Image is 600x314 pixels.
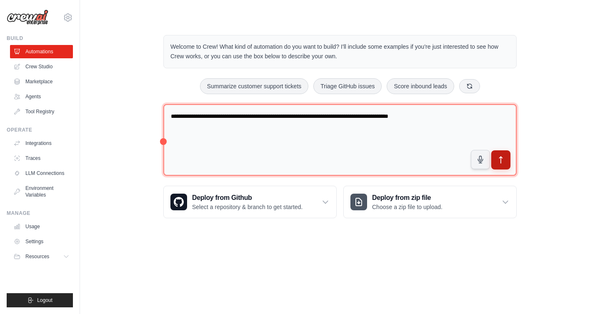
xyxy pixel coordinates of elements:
span: Resources [25,253,49,260]
button: Logout [7,293,73,307]
a: Traces [10,152,73,165]
a: Crew Studio [10,60,73,73]
p: Welcome to Crew! What kind of automation do you want to build? I'll include some examples if you'... [170,42,510,61]
a: LLM Connections [10,167,73,180]
div: Operate [7,127,73,133]
a: Environment Variables [10,182,73,202]
a: Agents [10,90,73,103]
div: Manage [7,210,73,217]
button: Triage GitHub issues [313,78,382,94]
a: Tool Registry [10,105,73,118]
p: Select a repository & branch to get started. [192,203,302,211]
span: Logout [37,297,52,304]
button: Summarize customer support tickets [200,78,308,94]
img: Logo [7,10,48,25]
a: Automations [10,45,73,58]
a: Settings [10,235,73,248]
a: Integrations [10,137,73,150]
p: Choose a zip file to upload. [372,203,442,211]
h3: Deploy from Github [192,193,302,203]
button: Resources [10,250,73,263]
button: Score inbound leads [387,78,454,94]
a: Usage [10,220,73,233]
div: Build [7,35,73,42]
h3: Deploy from zip file [372,193,442,203]
a: Marketplace [10,75,73,88]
